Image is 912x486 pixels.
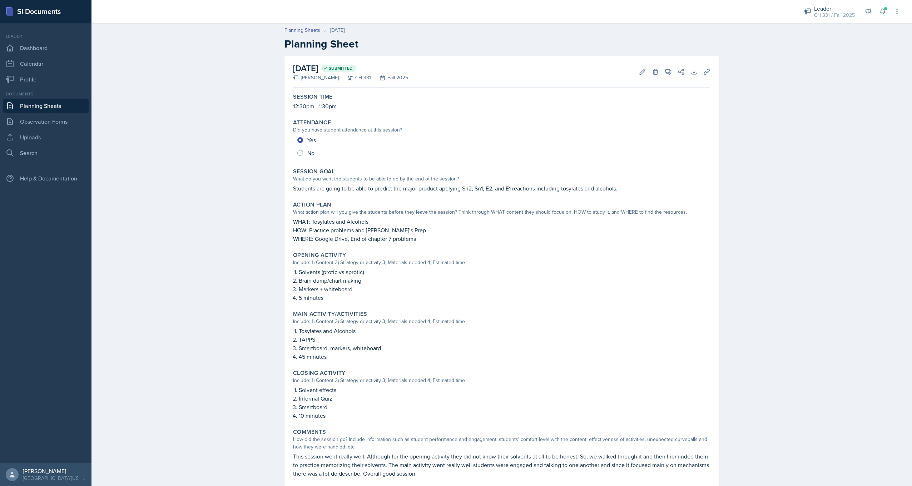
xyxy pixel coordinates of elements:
p: HOW: Practice problems and [PERSON_NAME]’s Prep [293,226,710,234]
h2: [DATE] [293,62,408,75]
div: [PERSON_NAME] [23,467,86,475]
div: How did the session go? Include information such as student performance and engagement, students'... [293,436,710,451]
p: Smartboard [299,403,710,411]
a: Dashboard [3,41,89,55]
div: Documents [3,91,89,97]
a: Search [3,146,89,160]
div: CH 331 [339,74,371,81]
label: Comments [293,428,326,436]
p: 5 minutes [299,293,710,302]
p: Brain dump/chart making [299,276,710,285]
p: Markers + whiteboard [299,285,710,293]
div: Fall 2025 [371,74,408,81]
a: Planning Sheets [284,26,320,34]
p: TAPPS [299,335,710,344]
a: Uploads [3,130,89,144]
span: Submitted [329,65,353,71]
h2: Planning Sheet [284,38,719,50]
a: Calendar [3,56,89,71]
label: Session Time [293,93,333,100]
label: Action Plan [293,201,331,208]
div: Help & Documentation [3,171,89,185]
label: Session Goal [293,168,335,175]
div: Include: 1) Content 2) Strategy or activity 3) Materials needed 4) Estimated time [293,318,710,325]
div: [DATE] [330,26,345,34]
div: What action plan will you give the students before they leave the session? Think through WHAT con... [293,208,710,216]
label: Opening Activity [293,252,346,259]
a: Profile [3,72,89,86]
div: Did you have student attendance at this session? [293,126,710,134]
div: Leader [3,33,89,39]
div: [GEOGRAPHIC_DATA][US_STATE] in [GEOGRAPHIC_DATA] [23,475,86,482]
p: 12:30pm - 1:30pm [293,102,710,110]
p: Smartboard, markers, whiteboard [299,344,710,352]
div: Include: 1) Content 2) Strategy or activity 3) Materials needed 4) Estimated time [293,377,710,384]
p: Students are going to be able to predict the major product applying Sn2, Sn1, E2, and E1 reaction... [293,184,710,193]
p: WHERE: Google Drive, End of chapter 7 problems [293,234,710,243]
label: Attendance [293,119,331,126]
p: Informal Quiz [299,394,710,403]
p: 45 minutes [299,352,710,361]
label: Main Activity/Activities [293,311,367,318]
p: Solvents (protic vs aprotic) [299,268,710,276]
div: [PERSON_NAME] [293,74,339,81]
label: Closing Activity [293,370,345,377]
p: Solvent effects [299,386,710,394]
p: WHAT: Tosylates and Alcohols [293,217,710,226]
p: This session went really well. Although for the opening activity they did not know their solvents... [293,452,710,478]
div: Include: 1) Content 2) Strategy or activity 3) Materials needed 4) Estimated time [293,259,710,266]
div: Leader [814,4,855,13]
p: Tosylates and Alcohols [299,327,710,335]
p: 10 minutes [299,411,710,420]
div: What do you want the students to be able to do by the end of the session? [293,175,710,183]
div: CH 331 / Fall 2025 [814,11,855,19]
a: Planning Sheets [3,99,89,113]
a: Observation Forms [3,114,89,129]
